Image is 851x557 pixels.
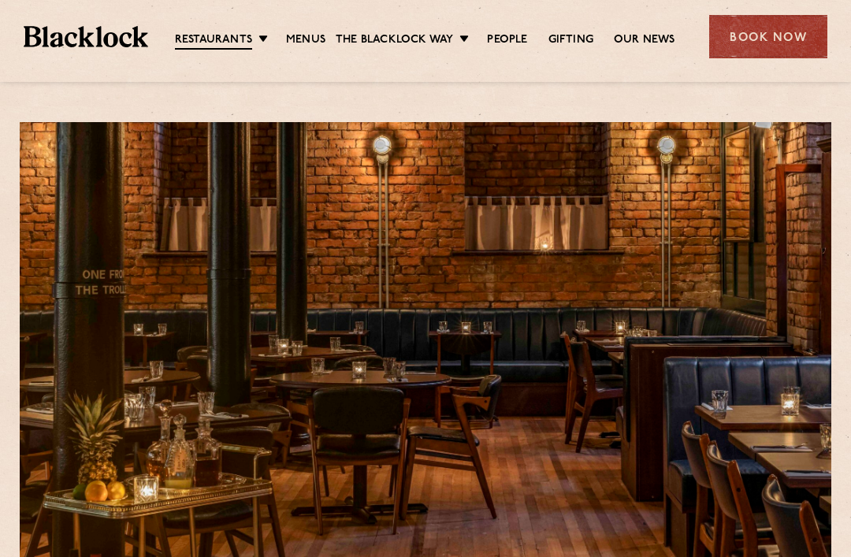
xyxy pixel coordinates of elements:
[286,32,325,48] a: Menus
[709,15,827,58] div: Book Now
[614,32,675,48] a: Our News
[548,32,593,48] a: Gifting
[487,32,527,48] a: People
[175,32,252,50] a: Restaurants
[24,26,148,47] img: BL_Textured_Logo-footer-cropped.svg
[336,32,453,48] a: The Blacklock Way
